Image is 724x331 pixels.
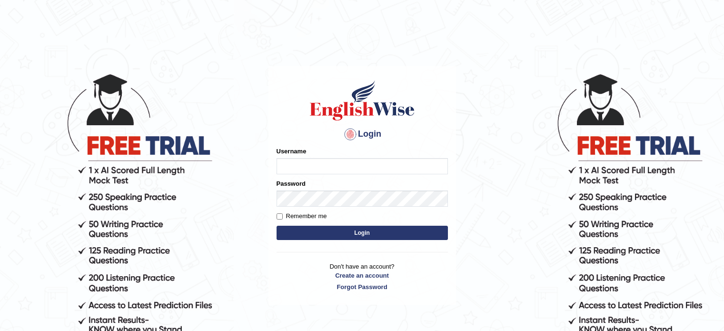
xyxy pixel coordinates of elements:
label: Username [277,147,307,156]
input: Remember me [277,213,283,220]
label: Password [277,179,306,188]
button: Login [277,226,448,240]
img: Logo of English Wise sign in for intelligent practice with AI [308,79,417,122]
h4: Login [277,127,448,142]
p: Don't have an account? [277,262,448,291]
a: Create an account [277,271,448,280]
a: Forgot Password [277,282,448,291]
label: Remember me [277,211,327,221]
